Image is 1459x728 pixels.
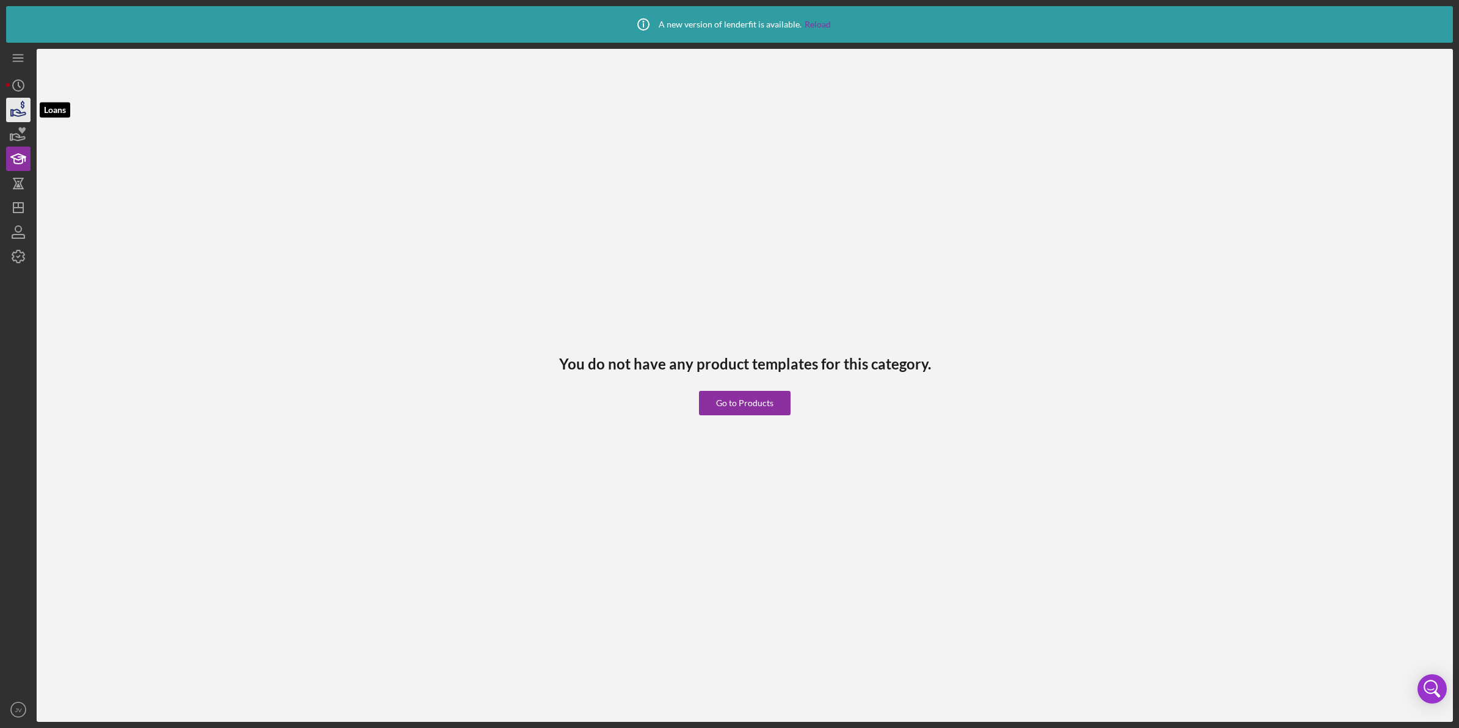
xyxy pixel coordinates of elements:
[559,355,931,373] h3: You do not have any product templates for this category.
[1417,674,1447,704] div: Open Intercom Messenger
[699,391,791,415] button: Go to Products
[628,9,831,40] div: A new version of lenderfit is available.
[716,391,773,415] div: Go to Products
[15,707,22,713] text: JV
[805,20,831,29] a: Reload
[699,373,791,415] a: Go to Products
[6,697,31,722] button: JV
